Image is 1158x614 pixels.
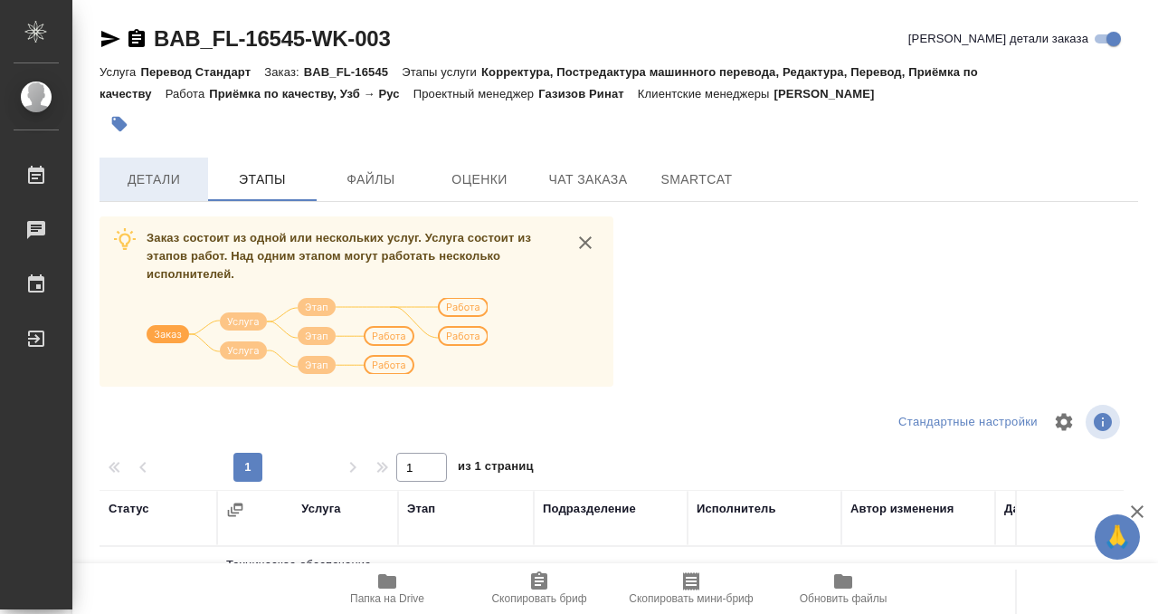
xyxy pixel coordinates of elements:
span: Этапы [219,168,306,191]
p: Приёмка по качеству, Узб → Рус [209,87,413,101]
button: close [572,229,599,256]
p: Клиентские менеджеры [638,87,774,101]
a: BAB_FL-16545-WK-003 [154,26,391,51]
div: Исполнитель [697,500,776,518]
span: 🙏 [1102,518,1133,556]
div: Автор изменения [850,500,954,518]
button: Скопировать бриф [463,563,615,614]
div: Дата начала [1004,500,1077,518]
button: 🙏 [1095,514,1140,560]
p: Услуга [100,65,140,79]
p: Перевод Стандарт [140,65,264,79]
p: Газизов Ринат [538,87,638,101]
p: Работа [166,87,210,101]
div: split button [894,408,1042,437]
p: Проектный менеджер [413,87,538,101]
span: Обновить файлы [800,592,887,605]
span: Скопировать бриф [491,592,586,605]
span: Скопировать мини-бриф [629,592,753,605]
p: Этапы услуги [402,65,481,79]
div: Этап [407,500,435,518]
p: BAB_FL-16545 [304,65,402,79]
span: Оценки [436,168,523,191]
button: Сгруппировать [226,501,244,519]
button: Папка на Drive [311,563,463,614]
span: SmartCat [653,168,740,191]
button: Обновить файлы [767,563,919,614]
div: Подразделение [543,500,636,518]
button: Скопировать ссылку [126,28,147,50]
button: Добавить тэг [100,104,139,144]
div: Услуга [301,500,340,518]
p: Заказ: [264,65,303,79]
div: Статус [109,500,149,518]
p: Корректура, Постредактура машинного перевода, Редактура, Перевод, Приёмка по качеству [100,65,978,101]
span: Файлы [327,168,414,191]
span: Детали [110,168,197,191]
button: Скопировать мини-бриф [615,563,767,614]
span: Чат заказа [545,168,631,191]
span: Настроить таблицу [1042,400,1086,444]
span: Заказ состоит из одной или нескольких услуг. Услуга состоит из этапов работ. Над одним этапом мог... [147,231,531,281]
p: [PERSON_NAME] [774,87,888,101]
button: Скопировать ссылку для ЯМессенджера [100,28,121,50]
span: из 1 страниц [458,456,534,482]
span: Папка на Drive [350,592,424,605]
span: [PERSON_NAME] детали заказа [908,30,1088,48]
span: Посмотреть информацию [1086,405,1124,439]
